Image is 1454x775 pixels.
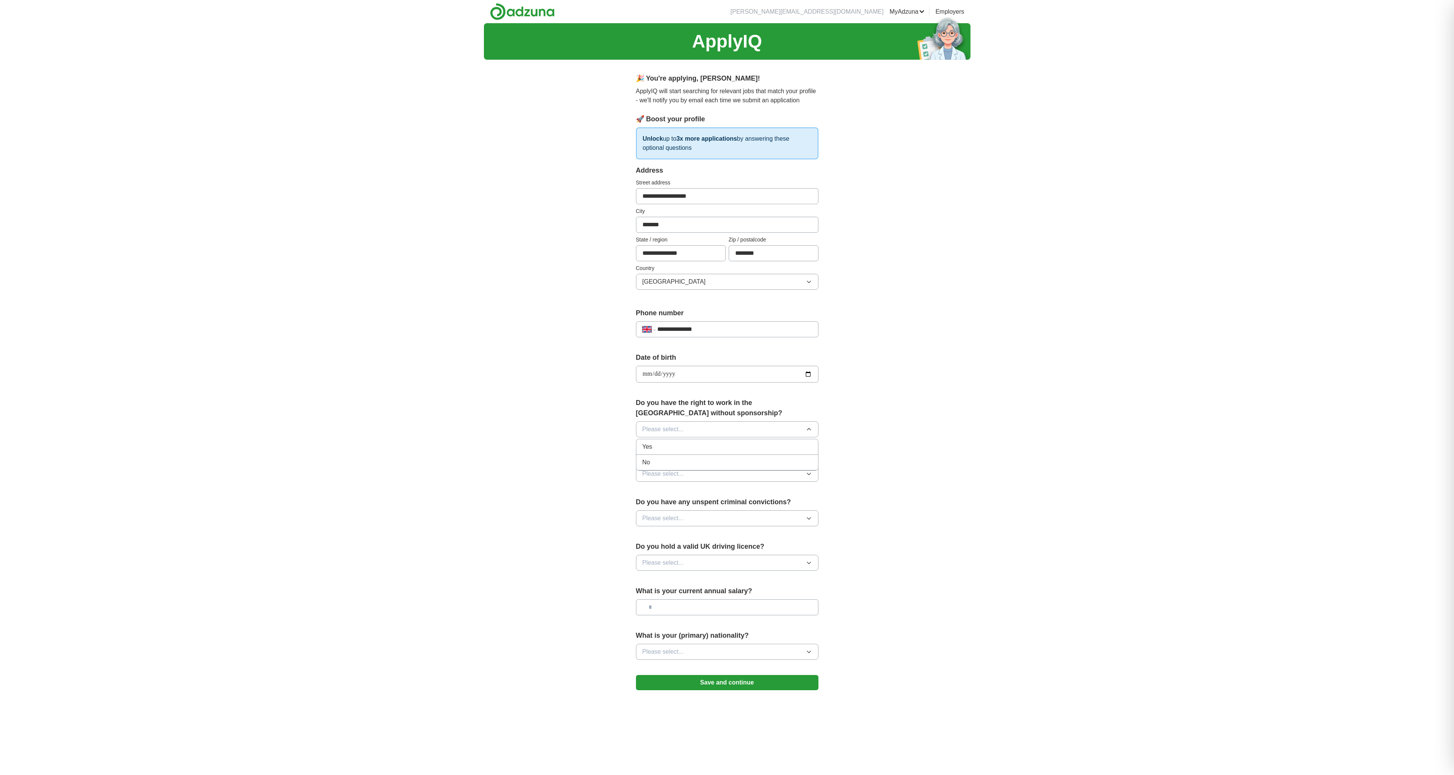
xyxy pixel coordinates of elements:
span: Please select... [642,514,684,523]
label: Country [636,264,818,272]
div: 🎉 You're applying , [PERSON_NAME] ! [636,73,818,84]
h1: ApplyIQ [692,28,762,55]
label: Do you have any unspent criminal convictions? [636,497,818,507]
button: Please select... [636,644,818,660]
strong: Unlock [643,135,663,142]
span: No [642,458,650,467]
label: What is your current annual salary? [636,586,818,596]
label: Phone number [636,308,818,318]
a: MyAdzuna [890,7,924,16]
span: Please select... [642,425,684,434]
label: Do you have the right to work in the [GEOGRAPHIC_DATA] without sponsorship? [636,398,818,418]
button: Please select... [636,421,818,437]
button: [GEOGRAPHIC_DATA] [636,274,818,290]
label: Street address [636,179,818,187]
span: [GEOGRAPHIC_DATA] [642,277,706,286]
label: City [636,207,818,215]
button: Save and continue [636,675,818,690]
label: Date of birth [636,353,818,363]
a: Employers [936,7,964,16]
div: 🚀 Boost your profile [636,114,818,124]
li: [PERSON_NAME][EMAIL_ADDRESS][DOMAIN_NAME] [731,7,884,16]
label: Zip / postalcode [729,236,818,244]
div: Address [636,165,818,176]
strong: 3x more applications [676,135,737,142]
span: Yes [642,442,652,451]
span: Please select... [642,469,684,478]
button: Please select... [636,555,818,571]
label: What is your (primary) nationality? [636,630,818,641]
p: ApplyIQ will start searching for relevant jobs that match your profile - we'll notify you by emai... [636,87,818,105]
span: Please select... [642,558,684,567]
label: State / region [636,236,726,244]
button: Please select... [636,466,818,482]
label: Do you hold a valid UK driving licence? [636,542,818,552]
span: Please select... [642,647,684,656]
p: up to by answering these optional questions [636,127,818,159]
button: Please select... [636,510,818,526]
img: Adzuna logo [490,3,555,20]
